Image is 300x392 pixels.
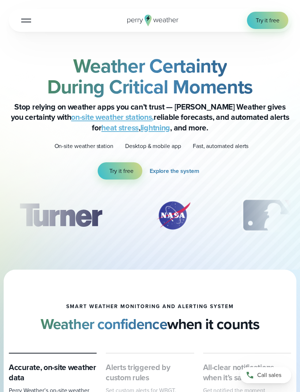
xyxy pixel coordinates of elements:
a: heat stress [101,122,139,134]
h3: Accurate, on-site weather data [9,362,97,383]
a: Try it free [247,12,288,29]
span: Explore the system [150,167,199,175]
a: lightning [140,122,170,134]
img: Turner-Construction_1.svg [9,197,113,234]
strong: Weather Certainty During Critical Moments [47,51,253,101]
a: Explore the system [150,162,202,180]
p: Stop relying on weather apps you can’t trust — [PERSON_NAME] Weather gives you certainty with rel... [9,102,291,133]
div: 1 of 12 [9,197,113,234]
img: NASA.svg [148,197,199,234]
div: slideshow [9,197,291,237]
a: on-site weather stations, [71,111,154,123]
p: Desktop & mobile app [125,142,181,150]
div: 2 of 12 [148,197,199,234]
h3: Alerts triggered by custom rules [106,362,194,383]
strong: Weather confidence [41,313,167,335]
h2: when it counts [41,315,259,333]
p: On-site weather station [55,142,114,150]
p: Fast, automated alerts [193,142,249,150]
h3: All-clear notifications when it’s safe [203,362,291,383]
span: Call sales [257,371,281,379]
h1: smart weather monitoring and alerting system [66,304,234,310]
a: Call sales [240,367,291,383]
a: Try it free [98,162,142,180]
span: Try it free [109,167,133,175]
span: Try it free [256,16,280,25]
